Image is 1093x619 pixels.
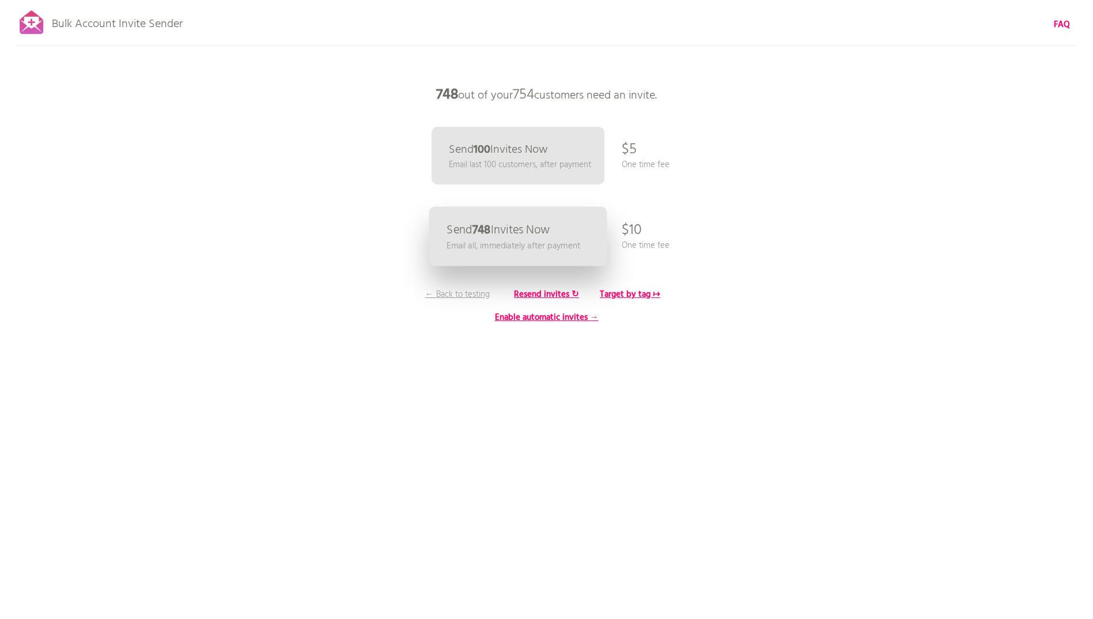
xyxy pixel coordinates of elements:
[52,7,183,36] p: Bulk Account Invite Sender
[449,144,548,156] p: Send Invites Now
[429,207,607,266] a: Send748Invites Now Email all, immediately after payment
[622,158,670,171] p: One time fee
[495,311,599,324] b: Enable automatic invites →
[447,239,580,252] p: Email all, immediately after payment
[474,141,490,159] b: 100
[622,239,670,252] p: One time fee
[414,288,501,301] p: ← Back to testing
[622,213,642,248] p: $10
[374,78,720,112] p: out of your customers need an invite.
[1054,18,1070,31] a: FAQ
[513,84,534,107] span: 754
[622,133,637,167] p: $5
[436,84,458,107] b: 748
[1054,18,1070,32] b: FAQ
[449,158,591,171] p: Email last 100 customers, after payment
[514,288,579,301] b: Resend invites ↻
[472,221,490,240] b: 748
[432,127,604,184] a: Send100Invites Now Email last 100 customers, after payment
[600,288,660,301] b: Target by tag ↦
[447,224,550,236] p: Send Invites Now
